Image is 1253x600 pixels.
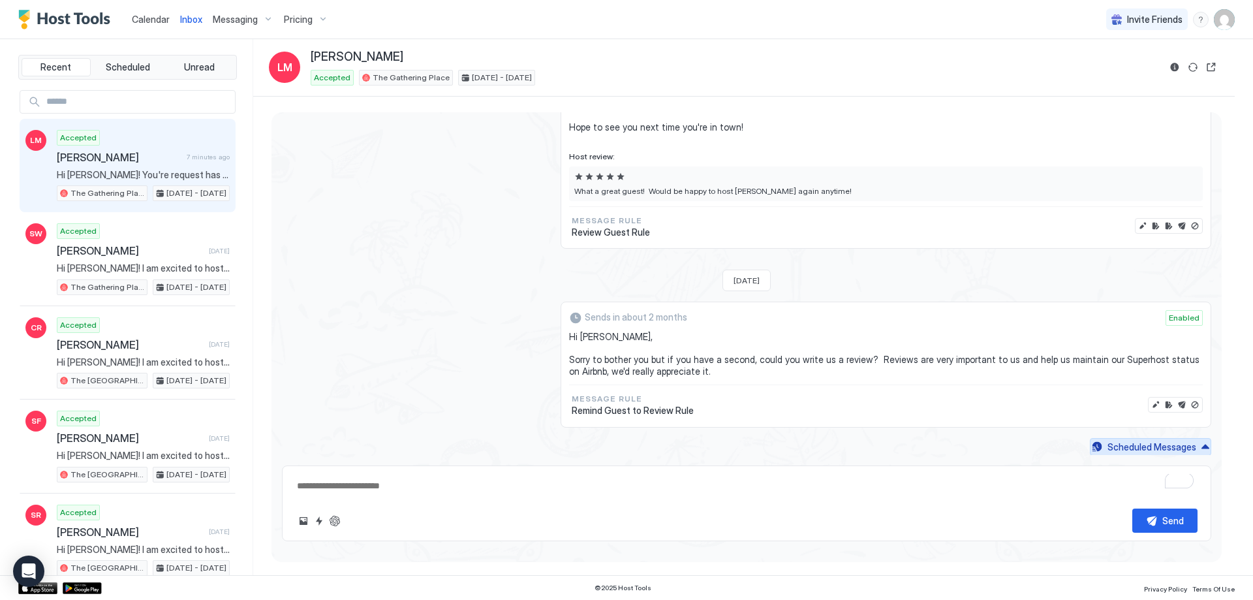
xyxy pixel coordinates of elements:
button: Send now [1175,219,1188,232]
span: Privacy Policy [1144,585,1187,593]
a: Privacy Policy [1144,581,1187,595]
span: CR [31,322,42,334]
button: Reservation information [1167,59,1183,75]
button: Send [1132,509,1198,533]
span: [DATE] [209,434,230,443]
button: Edit message [1136,219,1149,232]
button: Disable message & review [1188,219,1201,232]
span: LM [277,59,292,75]
button: Scheduled Messages [1090,438,1211,456]
span: Messaging [213,14,258,25]
input: Input Field [41,91,235,113]
span: What a great guest! Would be happy to host [PERSON_NAME] again anytime! [574,186,1198,196]
button: Disable message [1188,398,1201,411]
span: 7 minutes ago [187,153,230,161]
span: SR [31,509,41,521]
span: [DATE] - [DATE] [166,187,226,199]
span: Enabled [1169,312,1199,324]
span: Hi [PERSON_NAME]! I am excited to host you at The [GEOGRAPHIC_DATA]! LOCATION: [STREET_ADDRESS] K... [57,356,230,368]
span: Remind Guest to Review Rule [572,405,694,417]
div: Scheduled Messages [1107,440,1196,454]
div: Open Intercom Messenger [13,556,44,587]
a: App Store [18,582,57,594]
span: SF [31,415,41,427]
span: Terms Of Use [1192,585,1235,593]
span: Message Rule [572,215,650,227]
span: Calendar [132,14,170,25]
span: Host review: [569,151,1203,161]
a: Terms Of Use [1192,581,1235,595]
button: Unread [164,58,234,76]
span: [DATE] - [DATE] [166,562,226,574]
span: Hi [PERSON_NAME]! I am excited to host you at The Gathering Place! LOCATION: [STREET_ADDRESS] KEY... [57,262,230,274]
span: Recent [40,61,71,73]
button: Send now [1175,398,1188,411]
span: Message Rule [572,393,694,405]
span: Hi [PERSON_NAME]! I am excited to host you at The [GEOGRAPHIC_DATA]! LOCATION: [STREET_ADDRESS] K... [57,544,230,556]
span: Accepted [60,413,97,424]
span: Hi [PERSON_NAME], Sorry to bother you but if you have a second, could you write us a review? Revi... [569,331,1203,377]
span: [DATE] [734,276,760,285]
button: Sync reservation [1185,59,1201,75]
span: Accepted [60,225,97,237]
button: Upload image [296,513,311,529]
div: Send [1162,514,1184,528]
div: User profile [1214,9,1235,30]
div: menu [1193,12,1209,27]
textarea: To enrich screen reader interactions, please activate Accessibility in Grammarly extension settings [296,474,1198,498]
span: The [GEOGRAPHIC_DATA] [70,375,144,387]
span: Review Guest Rule [572,227,650,238]
span: Inbox [180,14,202,25]
span: Accepted [60,507,97,518]
button: Scheduled [93,58,162,76]
span: [PERSON_NAME] [57,432,204,445]
a: Calendar [132,12,170,26]
span: [PERSON_NAME] [57,244,204,257]
span: [DATE] [209,528,230,536]
span: © 2025 Host Tools [595,584,651,592]
span: The Gathering Place [70,187,144,199]
span: [DATE] - [DATE] [166,281,226,293]
span: [DATE] - [DATE] [166,469,226,481]
span: The Gathering Place [70,281,144,293]
span: LM [30,134,42,146]
span: Accepted [314,72,350,84]
span: [PERSON_NAME] [57,338,204,351]
span: [PERSON_NAME] [311,50,403,65]
span: Pricing [284,14,313,25]
span: [PERSON_NAME] [57,151,181,164]
span: Hi [PERSON_NAME]! You're request has been approved, and feel free to reach out if you have any qu... [57,169,230,181]
span: Hi [PERSON_NAME]! I am excited to host you at The [GEOGRAPHIC_DATA]! LOCATION: [STREET_ADDRESS] K... [57,450,230,462]
div: tab-group [18,55,237,80]
button: Recent [22,58,91,76]
span: The Gathering Place [373,72,450,84]
span: Invite Friends [1127,14,1183,25]
span: [PERSON_NAME] [57,526,204,539]
button: Quick reply [311,513,327,529]
span: Scheduled [106,61,150,73]
button: Edit review [1149,219,1162,232]
button: Edit rule [1162,219,1175,232]
span: [DATE] - [DATE] [472,72,532,84]
span: [DATE] - [DATE] [166,375,226,387]
span: Sends in about 2 months [585,311,687,323]
span: Accepted [60,132,97,144]
span: Accepted [60,319,97,331]
span: [DATE] [209,247,230,255]
span: The [GEOGRAPHIC_DATA] [70,469,144,481]
a: Google Play Store [63,582,102,594]
span: SW [29,228,42,240]
button: ChatGPT Auto Reply [327,513,343,529]
span: The [GEOGRAPHIC_DATA] [70,562,144,574]
button: Edit rule [1162,398,1175,411]
span: [DATE] [209,340,230,349]
button: Open reservation [1203,59,1219,75]
a: Inbox [180,12,202,26]
a: Host Tools Logo [18,10,116,29]
span: Unread [184,61,215,73]
button: Edit message [1149,398,1162,411]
